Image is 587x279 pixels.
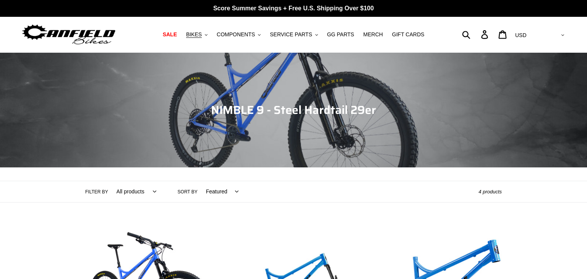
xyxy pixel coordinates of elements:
button: BIKES [182,29,211,40]
a: GG PARTS [323,29,358,40]
span: MERCH [363,31,383,38]
span: SALE [163,31,177,38]
button: SERVICE PARTS [266,29,321,40]
button: COMPONENTS [213,29,264,40]
span: COMPONENTS [217,31,255,38]
a: GIFT CARDS [388,29,428,40]
label: Filter by [85,188,108,195]
img: Canfield Bikes [21,23,117,47]
span: NIMBLE 9 - Steel Hardtail 29er [211,101,376,119]
a: MERCH [360,29,387,40]
a: SALE [159,29,181,40]
span: GIFT CARDS [392,31,425,38]
input: Search [466,26,486,43]
span: BIKES [186,31,202,38]
span: SERVICE PARTS [270,31,312,38]
span: GG PARTS [327,31,354,38]
span: 4 products [478,189,502,195]
label: Sort by [178,188,198,195]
